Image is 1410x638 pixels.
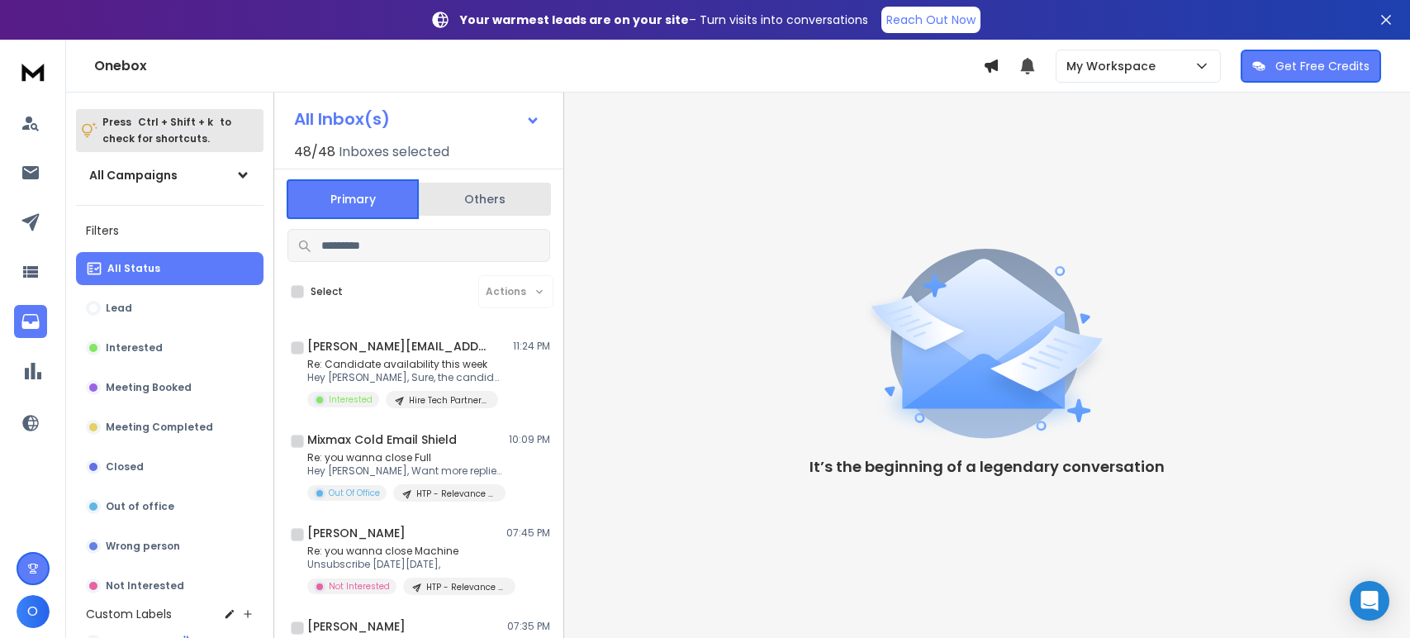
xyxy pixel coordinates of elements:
[106,341,163,355] p: Interested
[106,500,174,513] p: Out of office
[307,545,506,558] p: Re: you wanna close Machine
[281,102,553,136] button: All Inbox(s)
[89,167,178,183] h1: All Campaigns
[416,488,496,500] p: HTP - Relevance based copy- OpenAI
[76,331,263,364] button: Interested
[307,464,506,478] p: Hey [PERSON_NAME], Want more replies to
[329,487,380,499] p: Out Of Office
[307,618,406,635] h1: [PERSON_NAME]
[294,142,335,162] span: 48 / 48
[106,540,180,553] p: Wrong person
[294,111,390,127] h1: All Inbox(s)
[886,12,976,28] p: Reach Out Now
[339,142,449,162] h3: Inboxes selected
[507,620,550,633] p: 07:35 PM
[409,394,488,407] p: Hire Tech Partners Recruitment - Hybrid "Combined" Positioning Template
[17,595,50,628] button: O
[419,181,551,217] button: Others
[76,292,263,325] button: Lead
[102,114,231,147] p: Press to check for shortcuts.
[509,433,550,446] p: 10:09 PM
[460,12,868,28] p: – Turn visits into conversations
[307,558,506,571] p: Unsubscribe [DATE][DATE],
[76,530,263,563] button: Wrong person
[307,431,457,448] h1: Mixmax Cold Email Shield
[76,219,263,242] h3: Filters
[809,455,1165,479] p: It’s the beginning of a legendary conversation
[307,338,489,355] h1: [PERSON_NAME][EMAIL_ADDRESS][DOMAIN_NAME]
[287,179,419,219] button: Primary
[881,7,980,33] a: Reach Out Now
[426,581,506,593] p: HTP - Relevance based copy- OpenAI
[307,451,506,464] p: Re: you wanna close Full
[135,112,216,131] span: Ctrl + Shift + k
[17,56,50,87] img: logo
[106,302,132,315] p: Lead
[107,262,160,275] p: All Status
[1275,58,1370,74] p: Get Free Credits
[513,340,550,353] p: 11:24 PM
[506,526,550,540] p: 07:45 PM
[76,159,263,192] button: All Campaigns
[76,490,263,523] button: Out of office
[106,460,144,474] p: Closed
[307,358,506,371] p: Re: Candidate availability this week
[76,411,263,444] button: Meeting Completed
[329,393,373,406] p: Interested
[311,285,343,298] label: Select
[76,252,263,285] button: All Status
[94,56,983,76] h1: Onebox
[86,606,172,622] h3: Custom Labels
[76,450,263,483] button: Closed
[329,580,390,593] p: Not Interested
[76,371,263,404] button: Meeting Booked
[106,421,213,434] p: Meeting Completed
[1350,581,1389,621] div: Open Intercom Messenger
[1241,50,1381,83] button: Get Free Credits
[1066,58,1162,74] p: My Workspace
[106,381,192,394] p: Meeting Booked
[460,12,689,28] strong: Your warmest leads are on your site
[76,569,263,602] button: Not Interested
[307,525,406,541] h1: [PERSON_NAME]
[307,371,506,384] p: Hey [PERSON_NAME], Sure, the candidate is
[106,579,184,593] p: Not Interested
